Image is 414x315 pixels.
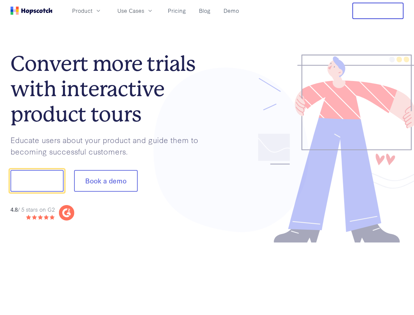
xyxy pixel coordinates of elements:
[10,7,52,15] a: Home
[10,205,55,214] div: / 5 stars on G2
[117,7,144,15] span: Use Cases
[10,134,207,157] p: Educate users about your product and guide them to becoming successful customers.
[74,170,138,192] button: Book a demo
[221,5,242,16] a: Demo
[10,205,18,213] strong: 4.8
[72,7,92,15] span: Product
[196,5,213,16] a: Blog
[68,5,106,16] button: Product
[10,170,64,192] button: Show me!
[352,3,404,19] button: Free Trial
[165,5,188,16] a: Pricing
[113,5,157,16] button: Use Cases
[10,51,207,127] h1: Convert more trials with interactive product tours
